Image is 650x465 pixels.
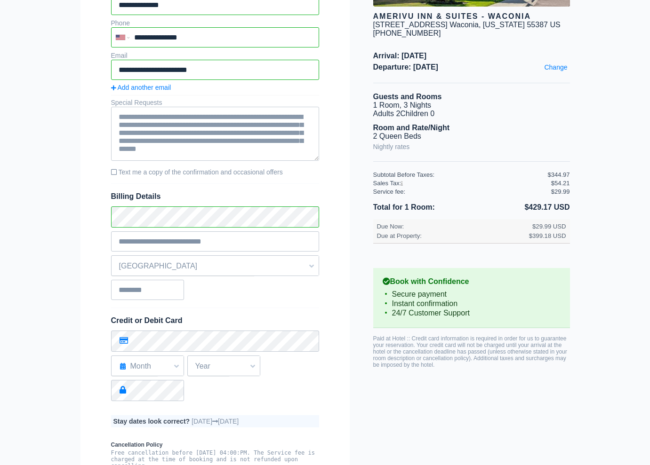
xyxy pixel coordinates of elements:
div: Due Now: [377,223,529,230]
div: Sales Tax: [373,180,548,187]
div: [STREET_ADDRESS] [373,21,448,29]
b: Stay dates look correct? [113,418,190,425]
span: Arrival: [DATE] [373,52,570,60]
span: Paid at Hotel :: Credit card information is required in order for us to guarantee your reservatio... [373,335,567,368]
div: AmeriVu Inn & Suites - Waconia [373,12,570,21]
div: $29.99 USD [532,223,566,230]
div: Service fee: [373,188,548,195]
a: Add another email [111,84,319,91]
li: Instant confirmation [383,299,561,308]
li: $429.17 USD [472,201,570,213]
span: Children 0 [400,110,434,118]
div: $399.18 USD [529,232,566,239]
b: Cancellation Policy [111,441,319,448]
span: [GEOGRAPHIC_DATA] [112,258,319,274]
a: Change [542,61,570,73]
li: 1 Room, 3 Nights [373,101,570,110]
li: Total for 1 Room: [373,201,472,213]
li: 24/7 Customer Support [383,308,561,318]
li: Adults 2 [373,110,570,118]
li: 2 Queen Beds [373,132,570,141]
label: Text me a copy of the confirmation and occasional offers [111,165,319,180]
a: Nightly rates [373,141,410,153]
div: Due at Property: [377,232,529,239]
span: 55387 [527,21,548,29]
div: $344.97 [548,171,570,178]
div: Subtotal Before Taxes: [373,171,548,178]
div: [PHONE_NUMBER] [373,29,570,38]
b: Room and Rate/Night [373,124,450,132]
span: Credit or Debit Card [111,316,183,324]
div: United States: +1 [112,28,132,47]
span: Billing Details [111,192,319,201]
span: Month [112,358,184,374]
div: $29.99 [551,188,570,195]
b: Guests and Rooms [373,93,442,101]
div: $54.21 [551,180,570,187]
label: Email [111,52,128,59]
span: [US_STATE] [483,21,525,29]
span: [DATE] [DATE] [192,418,239,425]
label: Special Requests [111,99,162,106]
span: Waconia, [449,21,481,29]
span: Year [188,358,260,374]
b: Book with Confidence [383,277,561,286]
li: Secure payment [383,290,561,299]
label: Phone [111,19,130,27]
span: Departure: [DATE] [373,63,570,71]
span: US [550,21,560,29]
